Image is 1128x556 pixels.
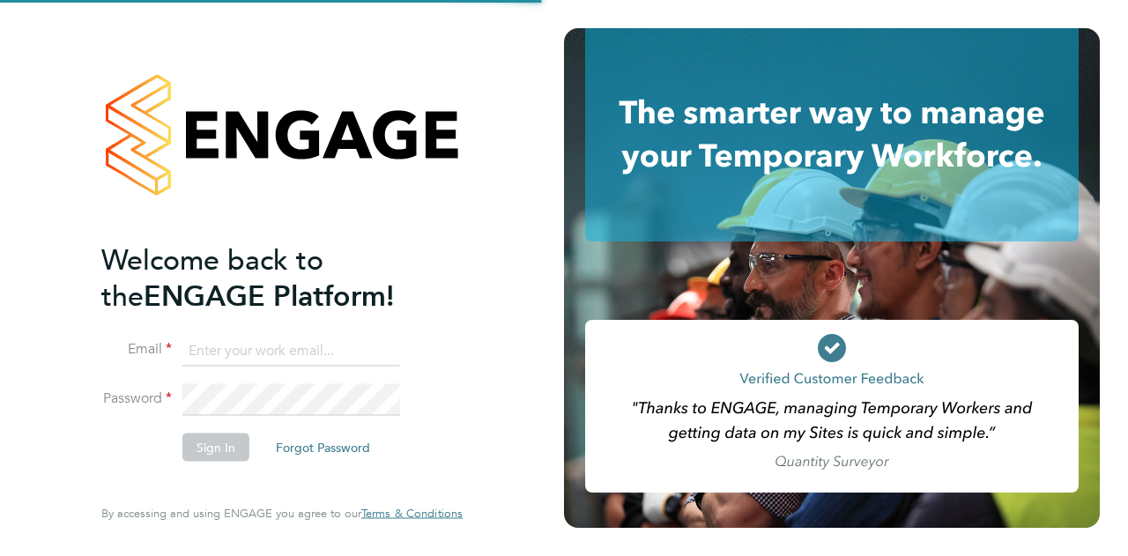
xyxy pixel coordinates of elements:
span: By accessing and using ENGAGE you agree to our [101,506,463,521]
button: Forgot Password [262,434,384,462]
label: Password [101,389,172,408]
span: Terms & Conditions [361,506,463,521]
button: Sign In [182,434,249,462]
span: Welcome back to the [101,242,323,313]
a: Terms & Conditions [361,507,463,521]
h2: ENGAGE Platform! [101,241,445,314]
label: Email [101,340,172,359]
input: Enter your work email... [182,335,400,367]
